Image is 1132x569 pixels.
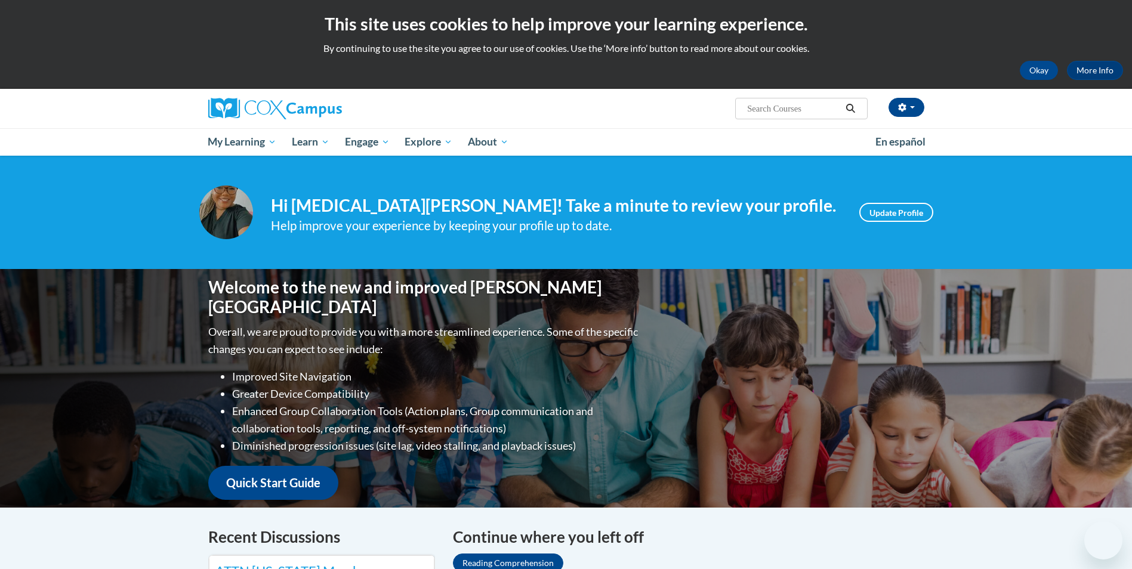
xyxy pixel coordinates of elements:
[208,98,435,119] a: Cox Campus
[468,135,508,149] span: About
[1020,61,1058,80] button: Okay
[746,101,841,116] input: Search Courses
[232,368,641,385] li: Improved Site Navigation
[284,128,337,156] a: Learn
[460,128,516,156] a: About
[337,128,397,156] a: Engage
[9,12,1123,36] h2: This site uses cookies to help improve your learning experience.
[199,185,253,239] img: Profile Image
[271,216,841,236] div: Help improve your experience by keeping your profile up to date.
[232,437,641,454] li: Diminished progression issues (site lag, video stalling, and playback issues)
[232,403,641,437] li: Enhanced Group Collaboration Tools (Action plans, Group communication and collaboration tools, re...
[208,525,435,549] h4: Recent Discussions
[208,135,276,149] span: My Learning
[292,135,329,149] span: Learn
[1084,521,1122,559] iframe: Button to launch messaging window
[889,98,924,117] button: Account Settings
[208,98,342,119] img: Cox Campus
[405,135,452,149] span: Explore
[859,203,933,222] a: Update Profile
[271,196,841,216] h4: Hi [MEDICAL_DATA][PERSON_NAME]! Take a minute to review your profile.
[9,42,1123,55] p: By continuing to use the site you agree to our use of cookies. Use the ‘More info’ button to read...
[841,101,859,116] button: Search
[208,277,641,317] h1: Welcome to the new and improved [PERSON_NAME][GEOGRAPHIC_DATA]
[1067,61,1123,80] a: More Info
[868,129,933,154] a: En español
[345,135,390,149] span: Engage
[453,525,924,549] h4: Continue where you left off
[201,128,285,156] a: My Learning
[208,466,338,500] a: Quick Start Guide
[397,128,460,156] a: Explore
[190,128,942,156] div: Main menu
[208,323,641,358] p: Overall, we are proud to provide you with a more streamlined experience. Some of the specific cha...
[232,385,641,403] li: Greater Device Compatibility
[875,135,926,148] span: En español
